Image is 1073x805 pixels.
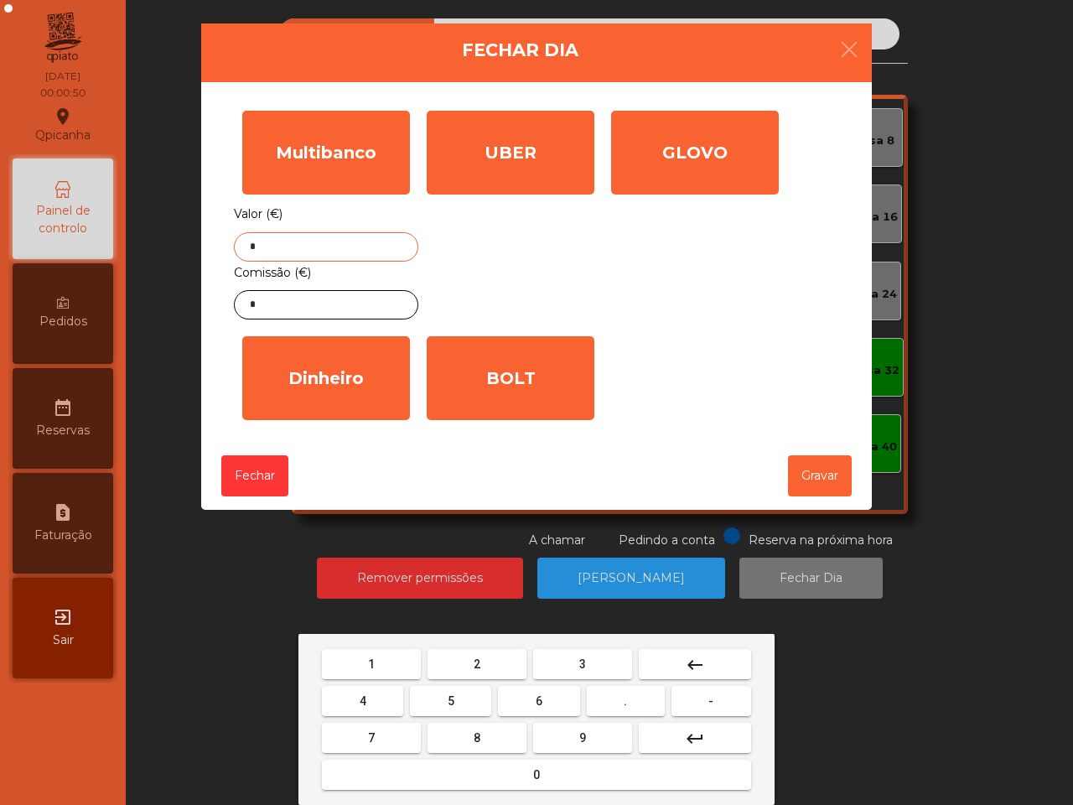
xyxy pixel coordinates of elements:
label: Comissão (€) [234,262,311,284]
div: UBER [427,111,594,195]
button: Fechar [221,455,288,496]
div: BOLT [427,336,594,420]
span: 7 [368,731,375,745]
span: 1 [368,657,375,671]
span: 2 [474,657,480,671]
mat-icon: keyboard_return [685,729,705,749]
span: 5 [448,694,454,708]
mat-icon: keyboard_backspace [685,655,705,675]
span: 9 [579,731,586,745]
span: 6 [536,694,542,708]
span: 3 [579,657,586,671]
button: Gravar [788,455,852,496]
label: Valor (€) [234,203,283,226]
div: Dinheiro [242,336,410,420]
div: GLOVO [611,111,779,195]
span: . [624,694,627,708]
span: 4 [360,694,366,708]
span: 8 [474,731,480,745]
h4: Fechar Dia [462,38,578,63]
span: - [708,694,713,708]
span: 0 [533,768,540,782]
div: Multibanco [242,111,410,195]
